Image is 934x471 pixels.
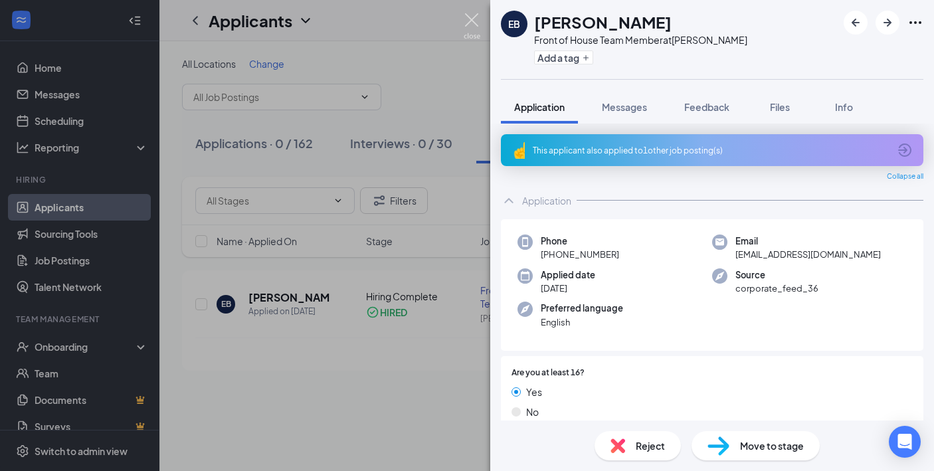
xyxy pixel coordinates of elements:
span: Application [514,101,565,113]
span: Are you at least 16? [512,367,585,379]
svg: ArrowCircle [897,142,913,158]
span: [DATE] [541,282,595,295]
span: Info [835,101,853,113]
div: Open Intercom Messenger [889,426,921,458]
button: PlusAdd a tag [534,50,593,64]
span: Source [735,268,818,282]
span: Preferred language [541,302,623,315]
span: Move to stage [740,438,804,453]
span: Email [735,235,881,248]
div: Application [522,194,571,207]
div: This applicant also applied to 1 other job posting(s) [533,145,889,156]
div: Front of House Team Member at [PERSON_NAME] [534,33,747,47]
svg: Ellipses [907,15,923,31]
span: [PHONE_NUMBER] [541,248,619,261]
span: [EMAIL_ADDRESS][DOMAIN_NAME] [735,248,881,261]
span: English [541,316,623,329]
h1: [PERSON_NAME] [534,11,672,33]
svg: ArrowLeftNew [848,15,864,31]
div: EB [508,17,520,31]
button: ArrowRight [876,11,899,35]
span: Files [770,101,790,113]
svg: ChevronUp [501,193,517,209]
span: Messages [602,101,647,113]
span: Yes [526,385,542,399]
span: Collapse all [887,171,923,182]
svg: Plus [582,54,590,62]
span: Reject [636,438,665,453]
span: Phone [541,235,619,248]
span: Feedback [684,101,729,113]
span: No [526,405,539,419]
button: ArrowLeftNew [844,11,868,35]
svg: ArrowRight [880,15,895,31]
span: corporate_feed_36 [735,282,818,295]
span: Applied date [541,268,595,282]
